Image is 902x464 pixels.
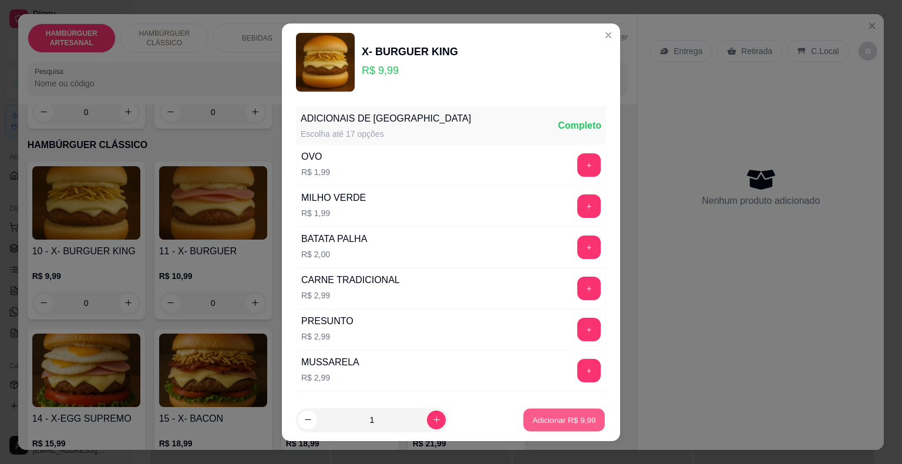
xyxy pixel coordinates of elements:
div: X- BURGUER KING [362,43,458,60]
p: R$ 2,99 [301,372,359,384]
div: MUSSARELA [301,355,359,369]
p: R$ 2,99 [301,331,354,342]
div: Escolha até 17 opções [301,128,471,140]
button: Close [599,26,618,45]
div: ADICIONAIS DE [GEOGRAPHIC_DATA] [301,112,471,126]
div: Completo [558,119,601,133]
img: product-image [296,33,355,92]
p: R$ 2,99 [301,290,400,301]
button: add [577,153,601,177]
button: add [577,318,601,341]
div: OVO [301,150,330,164]
button: add [577,277,601,300]
div: CARNE TRADICIONAL [301,273,400,287]
button: add [577,236,601,259]
div: SALADA [301,396,338,411]
button: add [577,359,601,382]
div: BATATA PALHA [301,232,367,246]
p: R$ 1,99 [301,166,330,178]
p: R$ 2,00 [301,248,367,260]
p: R$ 9,99 [362,62,458,79]
button: add [577,194,601,218]
button: Adicionar R$ 9,99 [523,408,605,431]
button: increase-product-quantity [427,411,446,429]
button: decrease-product-quantity [298,411,317,429]
div: PRESUNTO [301,314,354,328]
p: R$ 1,99 [301,207,366,219]
div: MILHO VERDE [301,191,366,205]
p: Adicionar R$ 9,99 [532,414,595,425]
